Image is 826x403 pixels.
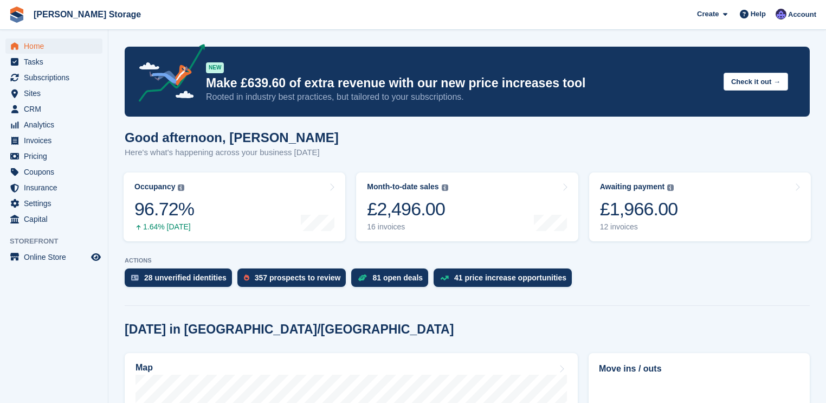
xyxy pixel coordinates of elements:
[5,180,102,195] a: menu
[24,39,89,54] span: Home
[24,86,89,101] span: Sites
[10,236,108,247] span: Storefront
[255,273,341,282] div: 357 prospects to review
[9,7,25,23] img: stora-icon-8386f47178a22dfd0bd8f6a31ec36ba5ce8667c1dd55bd0f319d3a0aa187defe.svg
[135,363,153,373] h2: Map
[206,91,715,103] p: Rooted in industry best practices, but tailored to your subscriptions.
[24,180,89,195] span: Insurance
[125,322,454,337] h2: [DATE] in [GEOGRAPHIC_DATA]/[GEOGRAPHIC_DATA]
[589,172,811,241] a: Awaiting payment £1,966.00 12 invoices
[5,117,102,132] a: menu
[788,9,816,20] span: Account
[440,276,449,280] img: price_increase_opportunities-93ffe204e8149a01c8c9dc8f82e8f89637d9d84a8eef4429ea346261dce0b2c0.svg
[5,70,102,85] a: menu
[89,251,102,264] a: Preview store
[237,268,352,292] a: 357 prospects to review
[134,198,194,220] div: 96.72%
[130,44,205,106] img: price-adjustments-announcement-icon-8257ccfd72463d97f412b2fc003d46551f7dbcb40ab6d574587a9cd5c0d94...
[24,117,89,132] span: Analytics
[29,5,145,23] a: [PERSON_NAME] Storage
[367,198,448,220] div: £2,496.00
[434,268,577,292] a: 41 price increase opportunities
[125,146,339,159] p: Here's what's happening across your business [DATE]
[24,212,89,227] span: Capital
[5,196,102,211] a: menu
[442,184,448,191] img: icon-info-grey-7440780725fd019a000dd9b08b2336e03edf1995a4989e88bcd33f0948082b44.svg
[372,273,423,282] div: 81 open deals
[776,9,786,20] img: Tim Sinnott
[24,164,89,180] span: Coupons
[600,222,678,232] div: 12 invoices
[5,54,102,69] a: menu
[5,86,102,101] a: menu
[5,39,102,54] a: menu
[134,182,175,191] div: Occupancy
[351,268,434,292] a: 81 open deals
[24,149,89,164] span: Pricing
[24,54,89,69] span: Tasks
[599,362,799,375] h2: Move ins / outs
[125,130,339,145] h1: Good afternoon, [PERSON_NAME]
[24,196,89,211] span: Settings
[667,184,674,191] img: icon-info-grey-7440780725fd019a000dd9b08b2336e03edf1995a4989e88bcd33f0948082b44.svg
[144,273,227,282] div: 28 unverified identities
[206,75,715,91] p: Make £639.60 of extra revenue with our new price increases tool
[5,149,102,164] a: menu
[244,274,249,281] img: prospect-51fa495bee0391a8d652442698ab0144808aea92771e9ea1ae160a38d050c398.svg
[367,222,448,232] div: 16 invoices
[697,9,719,20] span: Create
[134,222,194,232] div: 1.64% [DATE]
[24,250,89,265] span: Online Store
[206,62,224,73] div: NEW
[5,101,102,117] a: menu
[5,164,102,180] a: menu
[454,273,566,282] div: 41 price increase opportunities
[125,268,237,292] a: 28 unverified identities
[124,172,345,241] a: Occupancy 96.72% 1.64% [DATE]
[178,184,184,191] img: icon-info-grey-7440780725fd019a000dd9b08b2336e03edf1995a4989e88bcd33f0948082b44.svg
[724,73,788,91] button: Check it out →
[751,9,766,20] span: Help
[5,250,102,265] a: menu
[24,70,89,85] span: Subscriptions
[356,172,578,241] a: Month-to-date sales £2,496.00 16 invoices
[131,274,139,281] img: verify_identity-adf6edd0f0f0b5bbfe63781bf79b02c33cf7c696d77639b501bdc392416b5a36.svg
[600,198,678,220] div: £1,966.00
[24,101,89,117] span: CRM
[5,133,102,148] a: menu
[367,182,438,191] div: Month-to-date sales
[358,274,367,282] img: deal-1b604bf984904fb50ccaf53a9ad4b4a5d6e5aea283cecdc64d6e3604feb123c2.svg
[24,133,89,148] span: Invoices
[125,257,810,264] p: ACTIONS
[5,212,102,227] a: menu
[600,182,665,191] div: Awaiting payment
